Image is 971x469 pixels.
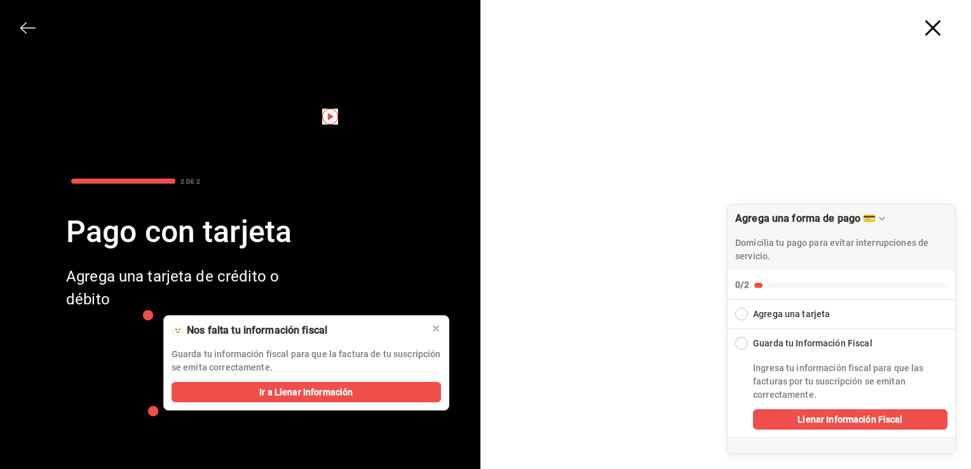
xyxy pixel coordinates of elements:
[66,265,295,311] div: Agrega una tarjeta de crédito o débito
[735,278,749,292] div: 0/2
[172,348,441,374] p: Guarda tu información fiscal para que la factura de tu suscripción se emita correctamente.
[259,386,353,399] span: Ir a Llenar Información
[728,300,955,329] button: Expand Checklist
[798,413,902,426] span: Llenar Información Fiscal
[180,177,200,186] div: 2 DE 2
[753,308,830,321] div: Agrega una tarjeta
[728,205,955,271] div: Drag to move checklist
[728,329,955,350] button: Collapse Checklist
[735,212,876,224] div: Agrega una forma de pago 💳
[735,236,947,263] p: Domicilia tu pago para evitar interrupciones de servicio.
[322,109,338,125] img: Tooltip marker
[753,337,873,350] div: Guarda tu Información Fiscal
[66,209,295,255] div: Pago con tarjeta
[728,205,955,299] button: Collapse Checklist
[753,362,947,402] p: Ingresa tu información fiscal para que las facturas por tu suscripción se emitan correctamente.
[172,323,421,337] div: 🫥 Nos falta tu información fiscal
[727,204,956,454] div: Agrega una forma de pago 💳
